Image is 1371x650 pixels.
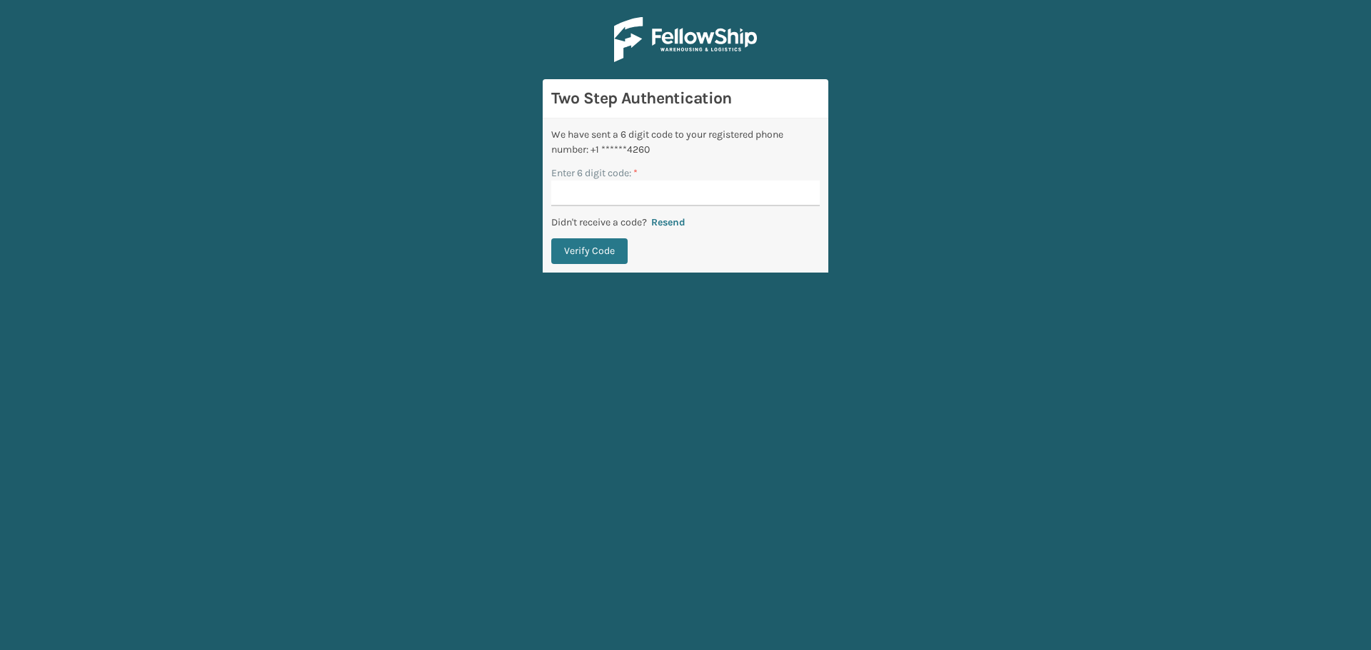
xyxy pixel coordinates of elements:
[551,166,638,181] label: Enter 6 digit code:
[551,127,820,157] div: We have sent a 6 digit code to your registered phone number: +1 ******4260
[551,238,628,264] button: Verify Code
[551,88,820,109] h3: Two Step Authentication
[551,215,647,230] p: Didn't receive a code?
[647,216,690,229] button: Resend
[614,17,757,62] img: Logo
